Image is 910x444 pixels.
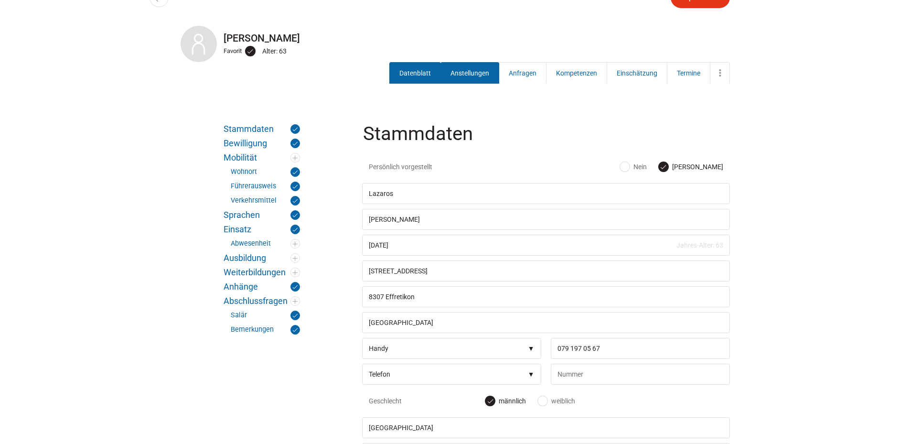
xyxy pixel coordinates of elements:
[369,162,486,172] span: Persönlich vorgestellt
[181,32,730,44] h2: [PERSON_NAME]
[362,260,730,282] input: Strasse / CO. Adresse
[231,196,300,206] a: Verkehrsmittel
[224,253,300,263] a: Ausbildung
[362,417,730,438] input: Nationalität
[667,62,710,84] a: Termine
[362,183,730,204] input: Vorname
[224,153,300,162] a: Mobilität
[224,268,300,277] a: Weiterbildungen
[362,312,730,333] input: Land
[231,311,300,320] a: Salär
[620,162,647,172] label: Nein
[231,239,300,249] a: Abwesenheit
[362,235,730,256] input: Geburtsdatum
[231,167,300,177] a: Wohnort
[546,62,607,84] a: Kompetenzen
[551,364,730,385] input: Nummer
[224,282,300,292] a: Anhänge
[362,209,730,230] input: Nachname
[551,338,730,359] input: Nummer
[538,396,575,406] label: weiblich
[389,62,441,84] a: Datenblatt
[499,62,546,84] a: Anfragen
[231,182,300,191] a: Führerausweis
[362,286,730,307] input: PLZ/Ort
[224,124,300,134] a: Stammdaten
[262,45,289,57] div: Alter: 63
[362,124,732,155] legend: Stammdaten
[369,396,486,406] span: Geschlecht
[659,162,723,172] label: [PERSON_NAME]
[224,225,300,234] a: Einsatz
[224,210,300,220] a: Sprachen
[224,296,300,306] a: Abschlussfragen
[231,325,300,335] a: Bemerkungen
[224,139,300,148] a: Bewilligung
[607,62,667,84] a: Einschätzung
[485,396,526,406] label: männlich
[440,62,499,84] a: Anstellungen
